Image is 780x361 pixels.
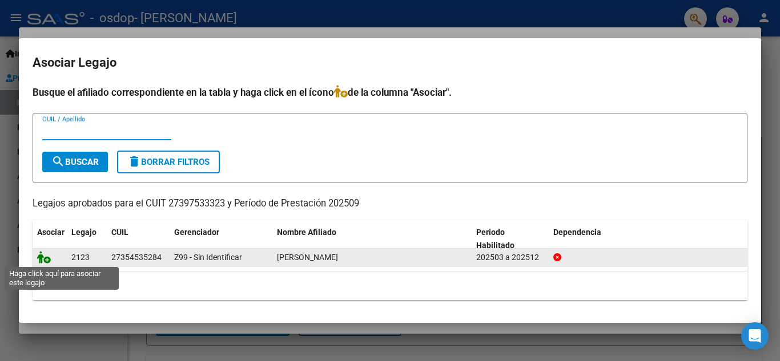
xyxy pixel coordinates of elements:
[42,152,108,172] button: Buscar
[553,228,601,237] span: Dependencia
[111,251,162,264] div: 27354535284
[33,85,747,100] h4: Busque el afiliado correspondiente en la tabla y haga click en el ícono de la columna "Asociar".
[170,220,272,258] datatable-header-cell: Gerenciador
[127,155,141,168] mat-icon: delete
[741,322,769,350] div: Open Intercom Messenger
[37,228,65,237] span: Asociar
[476,228,514,250] span: Periodo Habilitado
[272,220,472,258] datatable-header-cell: Nombre Afiliado
[71,253,90,262] span: 2123
[472,220,549,258] datatable-header-cell: Periodo Habilitado
[174,253,242,262] span: Z99 - Sin Identificar
[33,271,747,300] div: 1 registros
[277,253,338,262] span: PITMAN LLARENS BRENDA CAROLINA
[117,151,220,173] button: Borrar Filtros
[33,197,747,211] p: Legajos aprobados para el CUIT 27397533323 y Período de Prestación 202509
[51,157,99,167] span: Buscar
[277,228,336,237] span: Nombre Afiliado
[51,155,65,168] mat-icon: search
[127,157,210,167] span: Borrar Filtros
[549,220,748,258] datatable-header-cell: Dependencia
[111,228,128,237] span: CUIL
[107,220,170,258] datatable-header-cell: CUIL
[33,52,747,74] h2: Asociar Legajo
[67,220,107,258] datatable-header-cell: Legajo
[71,228,97,237] span: Legajo
[33,220,67,258] datatable-header-cell: Asociar
[476,251,544,264] div: 202503 a 202512
[174,228,219,237] span: Gerenciador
